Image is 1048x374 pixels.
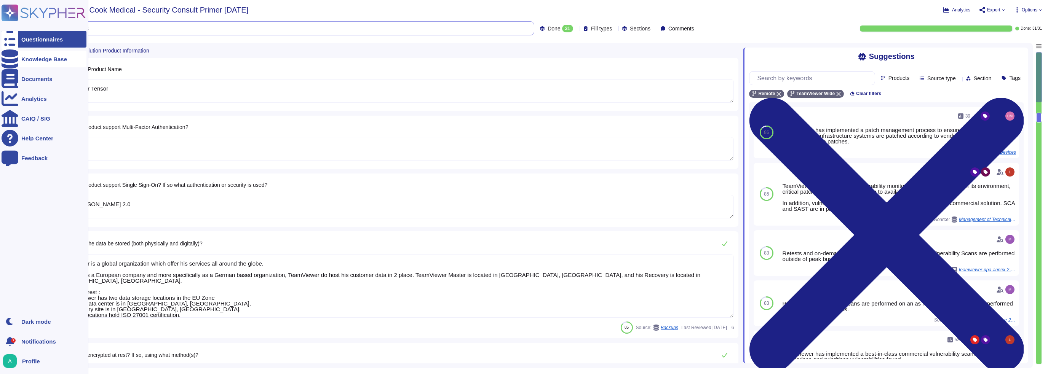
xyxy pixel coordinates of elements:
a: Help Center [2,130,86,146]
textarea: TeamViewer is a global organization which offer his services all around the globe. However, as a ... [52,254,734,318]
div: Dark mode [21,319,51,325]
span: Is the data encrypted at rest? If so, using what method(s)? [61,352,198,358]
span: Where will the data be stored (both physically and digitally)? [61,240,203,247]
span: Cook Medical - Security Consult Primer [DATE] [89,6,249,14]
div: CAIQ / SIG [21,116,50,121]
span: Comments [668,26,694,31]
button: user [2,353,22,369]
img: user [1005,335,1014,344]
span: IT Solution Product Information [76,48,149,53]
span: Source: [636,325,678,331]
span: Notifications [21,339,56,344]
button: Analytics [943,7,970,13]
span: Done: [1021,27,1031,30]
div: Analytics [21,96,47,102]
a: CAIQ / SIG [2,110,86,127]
div: Help Center [21,135,53,141]
input: Search by keywords [30,22,534,35]
a: Documents [2,70,86,87]
div: 1 [11,338,16,343]
div: Questionnaires [21,37,63,42]
a: Analytics [2,90,86,107]
span: Done [548,26,560,31]
div: Feedback [21,155,48,161]
img: user [3,354,17,368]
a: Questionnaires [2,31,86,48]
a: Knowledge Base [2,51,86,67]
span: 85 [625,325,629,329]
img: user [1005,285,1014,294]
input: Search by keywords [753,72,874,85]
span: 85 [764,192,769,196]
span: Profile [22,358,40,364]
img: user [1005,111,1014,121]
span: 83 [764,251,769,255]
span: IT Solution Product Name [61,66,122,72]
span: 83 [764,301,769,306]
img: user [1005,235,1014,244]
span: Analytics [952,8,970,12]
span: Options [1022,8,1037,12]
span: Export [987,8,1000,12]
span: Sections [630,26,650,31]
div: Knowledge Base [21,56,67,62]
span: 6 [730,325,734,330]
span: 31 / 31 [1032,27,1042,30]
span: 86 [764,130,769,135]
img: user [1005,167,1014,177]
textarea: Yes – [PERSON_NAME] 2.0 [52,195,734,218]
a: Feedback [2,150,86,166]
div: 31 [562,25,573,32]
textarea: Yes [52,137,734,161]
span: Does the product support Single Sign-On? If so what authentication or security is used? [61,182,267,188]
span: Backups [661,325,678,330]
span: Does the product support Multi-Factor Authentication? [61,124,189,130]
span: Last Reviewed [DATE] [681,325,727,330]
textarea: TeamViewer Tensor [52,79,734,103]
span: Fill types [591,26,612,31]
div: Documents [21,76,53,82]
